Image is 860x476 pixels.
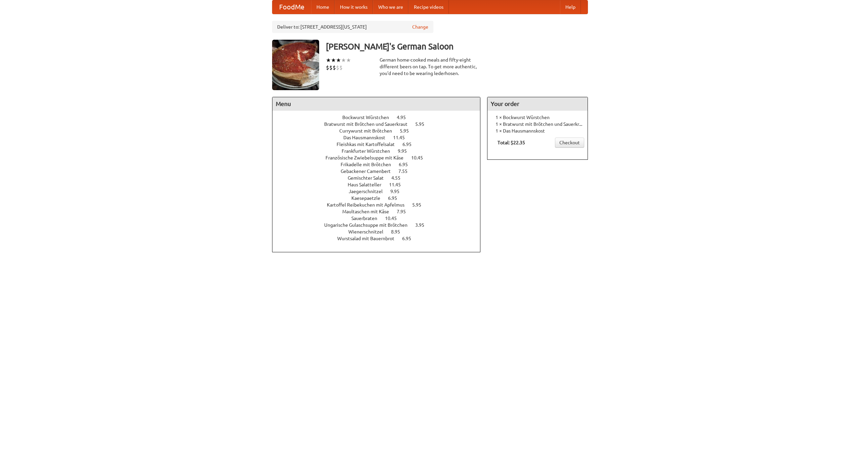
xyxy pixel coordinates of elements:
a: Bockwurst Würstchen 4.95 [342,115,418,120]
span: Kaesepaetzle [351,195,387,201]
span: Wurstsalad mit Bauernbrot [337,236,401,241]
span: Jaegerschnitzel [349,189,389,194]
span: Frankfurter Würstchen [342,148,397,154]
li: ★ [341,57,346,64]
a: Bratwurst mit Brötchen und Sauerkraut 5.95 [324,121,437,127]
span: 11.45 [389,182,407,187]
h4: Menu [272,97,480,111]
a: Help [560,0,581,14]
a: Sauerbraten 10.45 [351,216,409,221]
a: Haus Salatteller 11.45 [348,182,413,187]
a: Currywurst mit Brötchen 5.95 [339,128,421,134]
span: Gemischter Salat [348,175,390,181]
span: Wienerschnitzel [348,229,390,234]
a: Frankfurter Würstchen 9.95 [342,148,419,154]
span: 6.95 [402,142,418,147]
div: Deliver to: [STREET_ADDRESS][US_STATE] [272,21,433,33]
a: FoodMe [272,0,311,14]
li: 1 × Das Hausmannskost [491,127,584,134]
span: 4.55 [391,175,407,181]
a: Checkout [555,138,584,148]
span: 11.45 [393,135,412,140]
span: 5.95 [400,128,416,134]
span: Gebackener Camenbert [341,169,397,174]
span: 6.95 [388,195,404,201]
a: Das Hausmannskost 11.45 [343,135,417,140]
span: 9.95 [398,148,414,154]
span: 9.95 [390,189,406,194]
span: 5.95 [412,202,428,208]
b: Total: $22.35 [498,140,525,145]
span: 10.45 [411,155,430,160]
span: 10.45 [385,216,403,221]
span: 5.95 [415,121,431,127]
span: Haus Salatteller [348,182,388,187]
span: Frikadelle mit Brötchen [341,162,398,167]
li: $ [326,64,329,71]
li: ★ [336,57,341,64]
h4: Your order [487,97,588,111]
li: ★ [331,57,336,64]
span: Kartoffel Reibekuchen mit Apfelmus [327,202,411,208]
li: $ [329,64,333,71]
span: Sauerbraten [351,216,384,221]
a: Frikadelle mit Brötchen 6.95 [341,162,420,167]
span: 4.95 [397,115,413,120]
a: Home [311,0,335,14]
a: Kartoffel Reibekuchen mit Apfelmus 5.95 [327,202,434,208]
a: Kaesepaetzle 6.95 [351,195,410,201]
span: 7.95 [397,209,413,214]
li: ★ [326,57,331,64]
a: Who we are [373,0,408,14]
a: Gemischter Salat 4.55 [348,175,413,181]
a: Wienerschnitzel 8.95 [348,229,413,234]
span: Bratwurst mit Brötchen und Sauerkraut [324,121,414,127]
span: 6.95 [399,162,415,167]
span: 8.95 [391,229,407,234]
a: Maultaschen mit Käse 7.95 [342,209,418,214]
span: 3.95 [415,222,431,228]
a: How it works [335,0,373,14]
a: Französische Zwiebelsuppe mit Käse 10.45 [326,155,435,160]
a: Gebackener Camenbert 7.55 [341,169,420,174]
span: Französische Zwiebelsuppe mit Käse [326,155,410,160]
li: $ [333,64,336,71]
span: Maultaschen mit Käse [342,209,396,214]
li: 1 × Bockwurst Würstchen [491,114,584,121]
span: Fleishkas mit Kartoffelsalat [337,142,401,147]
span: Bockwurst Würstchen [342,115,396,120]
div: German home-cooked meals and fifty-eight different beers on tap. To get more authentic, you'd nee... [380,57,480,77]
span: Ungarische Gulaschsuppe mit Brötchen [324,222,414,228]
li: ★ [346,57,351,64]
span: Currywurst mit Brötchen [339,128,399,134]
img: angular.jpg [272,40,319,90]
a: Recipe videos [408,0,449,14]
a: Fleishkas mit Kartoffelsalat 6.95 [337,142,424,147]
a: Change [412,24,428,30]
a: Wurstsalad mit Bauernbrot 6.95 [337,236,424,241]
li: 1 × Bratwurst mit Brötchen und Sauerkraut [491,121,584,127]
span: Das Hausmannskost [343,135,392,140]
span: 6.95 [402,236,418,241]
li: $ [336,64,339,71]
h3: [PERSON_NAME]'s German Saloon [326,40,588,53]
a: Jaegerschnitzel 9.95 [349,189,412,194]
span: 7.55 [398,169,414,174]
a: Ungarische Gulaschsuppe mit Brötchen 3.95 [324,222,437,228]
li: $ [339,64,343,71]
